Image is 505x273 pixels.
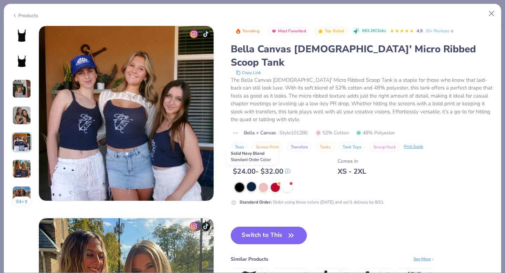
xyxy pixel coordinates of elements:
div: Order using these colors [DATE] and we’ll delivery by 8/21. [240,199,384,205]
span: Top Rated [325,29,344,33]
button: Badge Button [231,27,263,36]
button: copy to clipboard [234,69,263,76]
div: $ 24.00 - $ 32.00 [233,167,290,176]
button: Switch to This [231,227,307,244]
img: brand logo [231,130,240,136]
div: See More [413,256,435,262]
button: Tank Tops [338,142,366,152]
button: Tanks [316,142,335,152]
button: 94+ [12,197,32,207]
span: Standard Order Color [231,157,271,162]
button: Tops [231,142,248,152]
span: Style 1012BE [280,129,308,136]
img: User generated content [12,159,31,178]
button: Badge Button [314,27,348,36]
img: User generated content [12,133,31,152]
span: 48% Polyester [356,129,395,136]
img: Front [13,27,30,44]
img: User generated content [12,186,31,205]
a: 30+ Reviews [425,28,454,34]
img: insta-icon.png [190,222,198,231]
span: Trending [242,29,260,33]
button: Close [485,7,498,20]
div: Print Guide [404,144,423,150]
span: 4.9 [417,28,423,34]
button: Transfers [287,142,312,152]
div: The Bella Canvas [DEMOGRAPHIC_DATA]' Micro Ribbed Scoop Tank is a staple for those who know that ... [231,76,493,124]
img: Most Favorited sort [271,28,277,34]
span: 52% Cotton [316,129,349,136]
img: tiktok-icon.png [202,30,210,38]
div: Products [12,12,38,19]
img: insta-icon.png [190,30,198,38]
div: XS - 2XL [338,167,366,176]
div: Comes In [338,158,366,165]
img: Top Rated sort [318,28,323,34]
span: Bella + Canvas [244,129,276,136]
div: 4.9 Stars [390,26,414,37]
div: Similar Products [231,255,268,263]
button: Screen Print [252,142,283,152]
img: Trending sort [235,28,241,34]
span: 983.2K Clicks [362,28,386,34]
span: Most Favorited [278,29,306,33]
img: User generated content [12,79,31,98]
div: Bella Canvas [DEMOGRAPHIC_DATA]' Micro Ribbed Scoop Tank [231,42,493,69]
button: Scoop Neck [369,142,400,152]
img: tiktok-icon.png [202,222,210,231]
div: Solid Navy Blend [227,148,278,165]
img: User generated content [12,106,31,125]
img: f7c56d2c-5f67-4710-8ebe-664042647225 [39,26,214,201]
strong: Standard Order : [240,199,272,205]
img: Back [13,54,30,71]
button: Badge Button [267,27,310,36]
